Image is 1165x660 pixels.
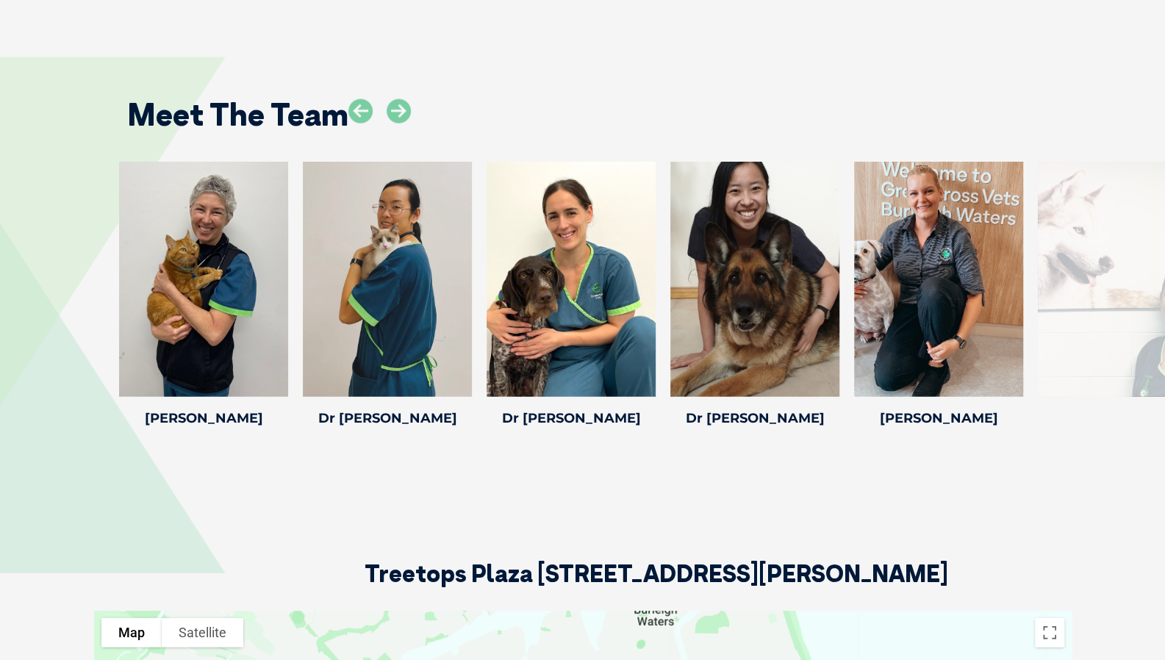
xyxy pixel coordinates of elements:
h4: Dr [PERSON_NAME] [303,412,472,425]
h4: [PERSON_NAME] [119,412,288,425]
button: Toggle fullscreen view [1035,618,1064,648]
button: Show satellite imagery [162,618,243,648]
button: Show street map [101,618,162,648]
h4: Dr [PERSON_NAME] [670,412,839,425]
h4: [PERSON_NAME] [854,412,1023,425]
h2: Meet The Team [127,99,348,130]
h2: Treetops Plaza [STREET_ADDRESS][PERSON_NAME] [365,562,948,611]
h4: Dr [PERSON_NAME] [487,412,656,425]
